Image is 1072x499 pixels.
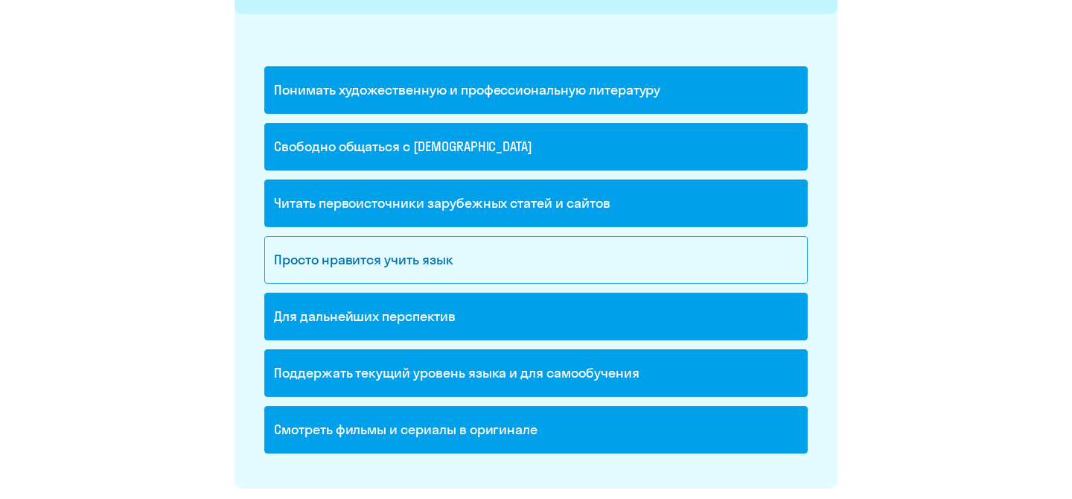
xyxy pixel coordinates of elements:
[264,179,808,227] div: Читать первоисточники зарубежных статей и сайтов
[264,236,808,284] div: Просто нравится учить язык
[264,66,808,114] div: Понимать художественную и профессиональную литературу
[264,293,808,340] div: Для дальнейших перспектив
[264,349,808,397] div: Поддержать текущий уровень языка и для cамообучения
[264,406,808,454] div: Смотреть фильмы и сериалы в оригинале
[264,123,808,171] div: Свободно общаться с [DEMOGRAPHIC_DATA]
